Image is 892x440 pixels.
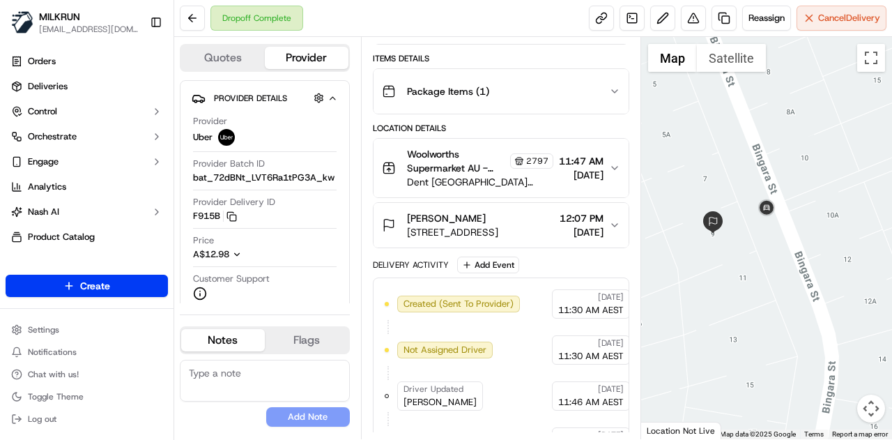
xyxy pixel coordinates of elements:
button: Chat with us! [6,365,168,384]
span: Woolworths Supermarket AU - [GEOGRAPHIC_DATA] Grand Central Store Manager [407,147,507,175]
button: Notes [181,329,265,351]
span: Provider [193,115,227,128]
div: Location Details [373,123,629,134]
button: Map camera controls [857,395,885,423]
button: A$12.98 [193,248,316,261]
a: Orders [6,50,168,73]
button: Log out [6,409,168,429]
img: Google [645,421,691,439]
button: Create [6,275,168,297]
span: Provider Details [214,93,287,104]
button: Engage [6,151,168,173]
button: Flags [265,329,348,351]
button: MILKRUNMILKRUN[EMAIL_ADDRESS][DOMAIN_NAME] [6,6,144,39]
span: Nash AI [28,206,59,218]
button: MILKRUN [39,10,80,24]
span: 2797 [526,155,548,167]
span: 11:47 AM [559,154,603,168]
span: Cancel Delivery [818,12,880,24]
span: Price [193,234,214,247]
span: Notifications [28,347,77,358]
span: Uber [193,131,213,144]
a: Terms (opens in new tab) [804,430,824,438]
span: Map data ©2025 Google [720,430,796,438]
span: [DATE] [598,384,624,395]
button: Woolworths Supermarket AU - [GEOGRAPHIC_DATA] Grand Central Store Manager2797Dent [GEOGRAPHIC_DAT... [374,139,629,197]
span: 11:30 AM AEST [558,350,624,363]
button: Toggle Theme [6,387,168,407]
span: [PERSON_NAME] [407,211,486,225]
span: Settings [28,324,59,335]
a: Report a map error [832,430,888,438]
span: A$12.98 [193,248,229,260]
span: Analytics [28,181,66,193]
button: [PERSON_NAME][STREET_ADDRESS]12:07 PM[DATE] [374,203,629,248]
button: Nash AI [6,201,168,223]
button: Toggle fullscreen view [857,44,885,72]
div: Favorites [6,259,168,282]
button: Control [6,100,168,123]
span: Dent [GEOGRAPHIC_DATA][PERSON_NAME], [GEOGRAPHIC_DATA] [407,175,553,189]
button: [EMAIL_ADDRESS][DOMAIN_NAME] [39,24,139,35]
span: Chat with us! [28,369,79,380]
span: Created (Sent To Provider) [403,298,514,310]
button: Notifications [6,342,168,362]
span: Package Items ( 1 ) [407,84,489,98]
span: Reassign [748,12,785,24]
a: Open this area in Google Maps (opens a new window) [645,421,691,439]
span: 11:30 AM AEST [558,304,624,317]
button: Show satellite imagery [697,44,766,72]
span: Not Assigned Driver [403,344,486,356]
div: Location Not Live [641,422,721,439]
img: MILKRUN [11,11,33,33]
span: Create [80,279,110,293]
span: Product Catalog [28,231,95,243]
span: Engage [28,155,59,168]
button: Quotes [181,47,265,69]
button: Reassign [742,6,791,31]
span: [PERSON_NAME] [403,396,477,409]
span: [DATE] [560,225,603,239]
a: Deliveries [6,75,168,98]
button: F915B [193,210,237,222]
button: Provider Details [192,86,338,109]
span: [DATE] [598,291,624,303]
span: [DATE] [598,337,624,349]
img: uber-new-logo.jpeg [218,129,235,146]
span: bat_72dBNt_LVT6Ra1tPG3A_kw [193,172,334,184]
button: Package Items (1) [374,69,629,114]
span: Control [28,105,57,118]
div: Items Details [373,53,629,64]
a: Product Catalog [6,226,168,248]
span: [STREET_ADDRESS] [407,225,498,239]
span: 12:07 PM [560,211,603,225]
span: Log out [28,414,56,425]
button: Settings [6,320,168,340]
button: Add Event [457,257,519,273]
a: Analytics [6,176,168,198]
span: Provider Delivery ID [193,196,275,208]
span: Toggle Theme [28,391,84,402]
button: CancelDelivery [797,6,886,31]
span: Orchestrate [28,130,77,143]
span: Customer Support [193,273,270,285]
span: 11:46 AM AEST [558,396,624,409]
button: Show street map [648,44,697,72]
span: Orders [28,55,56,68]
span: Driver Updated [403,384,463,395]
button: Provider [265,47,348,69]
span: Provider Batch ID [193,158,265,170]
button: Orchestrate [6,126,168,148]
span: Deliveries [28,80,68,93]
div: Delivery Activity [373,259,449,271]
span: [DATE] [559,168,603,182]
